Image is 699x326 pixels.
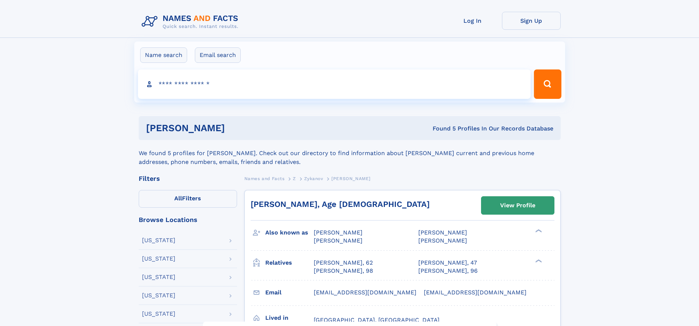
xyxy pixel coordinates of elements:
span: [GEOGRAPHIC_DATA], [GEOGRAPHIC_DATA] [314,316,440,323]
div: [US_STATE] [142,256,175,262]
span: [EMAIL_ADDRESS][DOMAIN_NAME] [424,289,527,296]
h1: [PERSON_NAME] [146,123,329,133]
h3: Email [265,286,314,299]
a: [PERSON_NAME], Age [DEMOGRAPHIC_DATA] [251,200,430,209]
div: ❯ [534,229,542,233]
div: View Profile [500,197,535,214]
a: Z [293,174,296,183]
span: [EMAIL_ADDRESS][DOMAIN_NAME] [314,289,416,296]
div: Browse Locations [139,216,237,223]
div: [US_STATE] [142,237,175,243]
span: [PERSON_NAME] [418,229,467,236]
h3: Relatives [265,257,314,269]
a: [PERSON_NAME], 62 [314,259,373,267]
div: [US_STATE] [142,293,175,298]
a: Sign Up [502,12,561,30]
div: [US_STATE] [142,274,175,280]
label: Name search [140,47,187,63]
a: [PERSON_NAME], 98 [314,267,373,275]
span: [PERSON_NAME] [314,237,363,244]
span: Z [293,176,296,181]
label: Email search [195,47,241,63]
a: Log In [443,12,502,30]
label: Filters [139,190,237,208]
button: Search Button [534,69,561,99]
div: Filters [139,175,237,182]
span: All [174,195,182,202]
span: [PERSON_NAME] [331,176,371,181]
span: [PERSON_NAME] [418,237,467,244]
h3: Lived in [265,312,314,324]
h3: Also known as [265,226,314,239]
div: ❯ [534,258,542,263]
input: search input [138,69,531,99]
div: Found 5 Profiles In Our Records Database [329,125,553,133]
a: [PERSON_NAME], 96 [418,267,478,275]
a: Zykanov [304,174,323,183]
span: Zykanov [304,176,323,181]
a: [PERSON_NAME], 47 [418,259,477,267]
img: Logo Names and Facts [139,12,244,32]
div: [US_STATE] [142,311,175,317]
a: Names and Facts [244,174,285,183]
a: View Profile [481,197,554,214]
div: We found 5 profiles for [PERSON_NAME]. Check out our directory to find information about [PERSON_... [139,140,561,166]
span: [PERSON_NAME] [314,229,363,236]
